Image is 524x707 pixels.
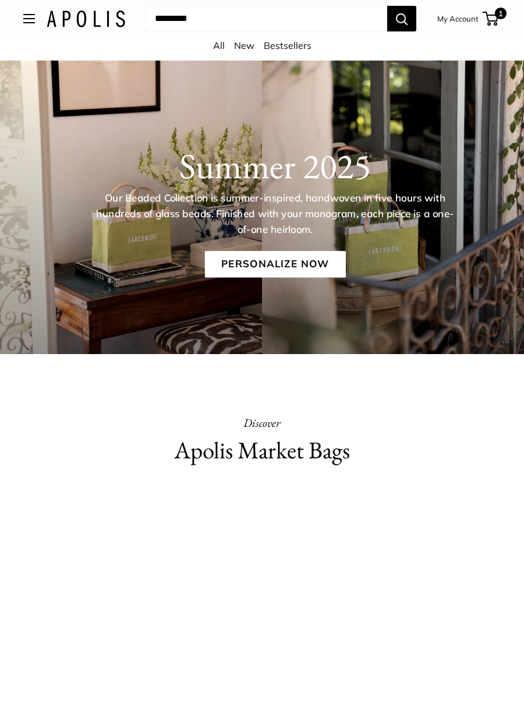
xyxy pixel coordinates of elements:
[23,433,501,468] h2: Apolis Market Bags
[146,6,387,31] input: Search...
[264,40,311,51] a: Bestsellers
[23,412,501,433] p: Discover
[48,145,502,187] h1: Summer 2025
[204,251,345,278] a: Personalize Now
[95,191,455,238] p: Our Beaded Collection is summer-inspired, handwoven in five hours with hundreds of glass beads. F...
[234,40,254,51] a: New
[387,6,416,31] button: Search
[495,8,507,19] span: 1
[484,12,498,26] a: 1
[23,14,35,23] button: Open menu
[213,40,225,51] a: All
[47,10,125,27] img: Apolis
[437,12,479,26] a: My Account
